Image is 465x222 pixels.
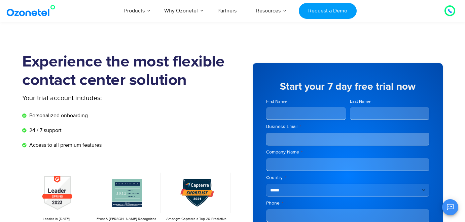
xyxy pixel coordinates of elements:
[266,98,346,105] label: First Name
[28,112,88,120] span: Personalized onboarding
[299,3,356,19] a: Request a Demo
[26,216,87,222] p: Leader in [DATE]
[22,93,182,103] p: Your trial account includes:
[266,123,429,130] label: Business Email
[266,149,429,156] label: Company Name
[28,126,62,134] span: 24 / 7 support
[266,82,429,92] h5: Start your 7 day free trial now
[22,53,232,90] h1: Experience the most flexible contact center solution
[266,200,429,207] label: Phone
[28,141,102,149] span: Access to all premium features
[442,199,458,215] button: Open chat
[266,174,429,181] label: Country
[350,98,430,105] label: Last Name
